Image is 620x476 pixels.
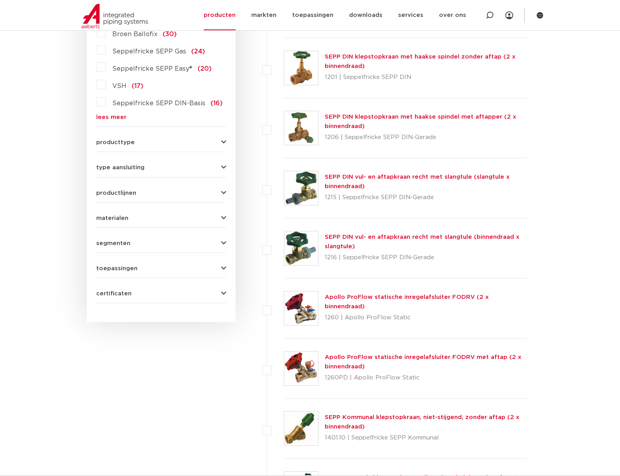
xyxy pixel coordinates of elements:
[325,234,519,249] a: SEPP DIN vul- en aftapkraan recht met slangtule (binnendraad x slangtule)
[96,265,226,271] button: toepassingen
[284,111,318,145] img: Thumbnail for SEPP DIN klepstopkraan met haakse spindel met aftapper (2 x binnendraad)
[96,265,137,271] span: toepassingen
[284,231,318,265] img: Thumbnail for SEPP DIN vul- en aftapkraan recht met slangtule (binnendraad x slangtule)
[163,31,177,37] span: (30)
[210,100,223,106] span: (16)
[325,354,521,370] a: Apollo ProFlow statische inregelafsluiter FODRV met aftap (2 x binnendraad)
[325,191,528,204] p: 1215 | Seppelfricke SEPP DIN-Gerade
[325,372,528,384] p: 1260PD | Apollo ProFlow Static
[96,139,226,145] button: producttype
[96,215,128,221] span: materialen
[112,100,205,106] span: Seppelfricke SEPP DIN-Basis
[112,83,126,89] span: VSH
[325,414,519,430] a: SEPP Kommunal klepstopkraan, niet-stijgend, zonder aftap (2 x binnendraad)
[96,114,226,120] a: lees meer
[112,48,186,55] span: Seppelfricke SEPP Gas
[325,174,510,189] a: SEPP DIN vul- en aftapkraan recht met slangtule (slangtule x binnendraad)
[96,240,130,246] span: segmenten
[191,48,205,55] span: (24)
[112,31,157,37] span: Broen Ballofix
[96,139,135,145] span: producttype
[325,71,528,84] p: 1201 | Seppelfricke SEPP DIN
[284,352,318,385] img: Thumbnail for Apollo ProFlow statische inregelafsluiter FODRV met aftap (2 x binnendraad)
[96,190,136,196] span: productlijnen
[325,251,528,264] p: 1216 | Seppelfricke SEPP DIN-Gerade
[96,291,132,297] span: certificaten
[325,54,516,69] a: SEPP DIN klepstopkraan met haakse spindel zonder aftap (2 x binnendraad)
[284,291,318,325] img: Thumbnail for Apollo ProFlow statische inregelafsluiter FODRV (2 x binnendraad)
[284,51,318,85] img: Thumbnail for SEPP DIN klepstopkraan met haakse spindel zonder aftap (2 x binnendraad)
[96,190,226,196] button: productlijnen
[96,291,226,297] button: certificaten
[96,240,226,246] button: segmenten
[96,165,144,170] span: type aansluiting
[284,412,318,445] img: Thumbnail for SEPP Kommunal klepstopkraan, niet-stijgend, zonder aftap (2 x binnendraad)
[325,294,489,309] a: Apollo ProFlow statische inregelafsluiter FODRV (2 x binnendraad)
[325,311,528,324] p: 1260 | Apollo ProFlow Static
[132,83,143,89] span: (17)
[325,432,528,444] p: 1401.10 | Seppelfricke SEPP Kommunal
[198,66,212,72] span: (20)
[325,131,528,144] p: 1206 | Seppelfricke SEPP DIN-Gerade
[284,171,318,205] img: Thumbnail for SEPP DIN vul- en aftapkraan recht met slangtule (slangtule x binnendraad)
[112,66,192,72] span: Seppelfricke SEPP Easy®
[96,215,226,221] button: materialen
[96,165,226,170] button: type aansluiting
[325,114,516,129] a: SEPP DIN klepstopkraan met haakse spindel met aftapper (2 x binnendraad)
